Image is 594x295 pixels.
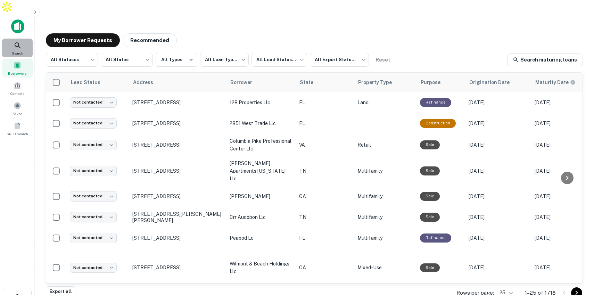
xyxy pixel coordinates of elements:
[2,99,33,118] a: Saved
[469,192,528,200] p: [DATE]
[357,213,413,221] p: Multifamily
[299,141,350,149] p: VA
[71,78,109,87] span: Lead Status
[420,166,440,175] div: Sale
[133,78,162,87] span: Address
[357,167,413,175] p: Multifamily
[357,234,413,242] p: Multifamily
[2,59,33,77] a: Borrowers
[357,141,413,149] p: Retail
[559,239,594,273] iframe: Chat Widget
[132,142,223,148] p: [STREET_ADDRESS]
[8,71,27,76] span: Borrowers
[226,73,296,92] th: Borrower
[469,234,528,242] p: [DATE]
[535,192,594,200] p: [DATE]
[230,159,292,182] p: [PERSON_NAME] apartments [US_STATE] llc
[299,192,350,200] p: CA
[357,192,413,200] p: Multifamily
[535,167,594,175] p: [DATE]
[251,51,307,69] div: All Lead Statuses
[535,120,594,127] p: [DATE]
[70,166,117,176] div: Not contacted
[507,54,583,66] a: Search maturing loans
[354,73,416,92] th: Property Type
[469,78,519,87] span: Origination Date
[230,234,292,242] p: peapod lc
[132,211,223,223] p: [STREET_ADDRESS][PERSON_NAME][PERSON_NAME]
[469,264,528,271] p: [DATE]
[132,264,223,271] p: [STREET_ADDRESS]
[70,233,117,243] div: Not contacted
[299,120,350,127] p: FL
[535,99,594,106] p: [DATE]
[70,118,117,128] div: Not contacted
[535,79,569,86] h6: Maturity Date
[420,263,440,272] div: Sale
[70,212,117,222] div: Not contacted
[299,99,350,106] p: FL
[7,131,28,137] span: SREO Search
[230,78,261,87] span: Borrower
[416,73,465,92] th: Purpose
[230,137,292,153] p: columbia pike professional center llc
[132,120,223,126] p: [STREET_ADDRESS]
[70,191,117,201] div: Not contacted
[13,111,23,116] span: Saved
[420,213,440,221] div: Sale
[469,120,528,127] p: [DATE]
[230,120,292,127] p: 2851 west trade llc
[200,51,249,69] div: All Loan Types
[2,119,33,138] a: SREO Search
[123,33,177,47] button: Recommended
[70,97,117,107] div: Not contacted
[372,53,394,67] button: Reset
[299,213,350,221] p: TN
[230,99,292,106] p: 128 properties llc
[230,213,292,221] p: crr audobon llc
[132,193,223,199] p: [STREET_ADDRESS]
[132,99,223,106] p: [STREET_ADDRESS]
[12,50,23,56] span: Search
[535,79,585,86] span: Maturity dates displayed may be estimated. Please contact the lender for the most accurate maturi...
[129,73,226,92] th: Address
[132,168,223,174] p: [STREET_ADDRESS]
[469,167,528,175] p: [DATE]
[46,33,120,47] button: My Borrower Requests
[156,53,197,67] button: All Types
[420,119,456,128] div: This loan purpose was for construction
[421,78,449,87] span: Purpose
[469,141,528,149] p: [DATE]
[46,51,98,69] div: All Statuses
[300,78,322,87] span: State
[230,192,292,200] p: [PERSON_NAME]
[296,73,354,92] th: State
[535,79,576,86] div: Maturity dates displayed may be estimated. Please contact the lender for the most accurate maturi...
[132,235,223,241] p: [STREET_ADDRESS]
[2,79,33,98] a: Contacts
[70,263,117,273] div: Not contacted
[10,91,24,96] span: Contacts
[357,264,413,271] p: Mixed-Use
[420,98,451,107] div: This loan purpose was for refinancing
[230,260,292,275] p: wilmont & beach holdings llc
[101,51,153,69] div: All States
[299,234,350,242] p: FL
[469,213,528,221] p: [DATE]
[11,19,24,33] img: capitalize-icon.png
[310,51,369,69] div: All Export Statuses
[358,78,401,87] span: Property Type
[357,99,413,106] p: Land
[420,140,440,149] div: Sale
[299,264,350,271] p: CA
[2,39,33,57] a: Search
[299,167,350,175] p: TN
[465,73,531,92] th: Origination Date
[535,234,594,242] p: [DATE]
[70,140,117,150] div: Not contacted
